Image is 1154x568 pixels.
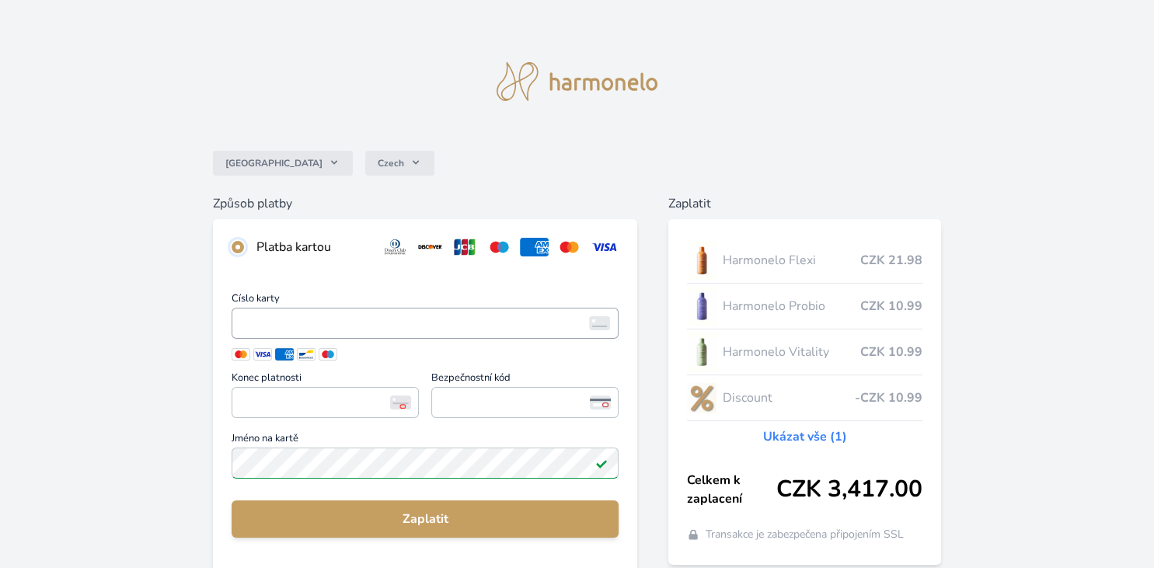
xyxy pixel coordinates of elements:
[855,389,922,407] span: -CZK 10.99
[497,62,658,101] img: logo.svg
[520,238,549,256] img: amex.svg
[244,510,606,528] span: Zaplatit
[451,238,479,256] img: jcb.svg
[595,457,608,469] img: Platné pole
[687,471,776,508] span: Celkem k zaplacení
[431,373,619,387] span: Bezpečnostní kód
[213,194,637,213] h6: Způsob platby
[589,316,610,330] img: card
[555,238,584,256] img: mc.svg
[438,392,612,413] iframe: Iframe pro bezpečnostní kód
[723,251,860,270] span: Harmonelo Flexi
[239,392,412,413] iframe: Iframe pro datum vypršení platnosti
[687,378,716,417] img: discount-lo.png
[668,194,941,213] h6: Zaplatit
[762,427,846,446] a: Ukázat vše (1)
[390,396,411,409] img: Konec platnosti
[860,343,922,361] span: CZK 10.99
[378,157,404,169] span: Czech
[232,373,419,387] span: Konec platnosti
[416,238,445,256] img: discover.svg
[232,434,619,448] span: Jméno na kartě
[239,312,612,334] iframe: Iframe pro číslo karty
[687,333,716,371] img: CLEAN_VITALITY_se_stinem_x-lo.jpg
[860,251,922,270] span: CZK 21.98
[256,238,368,256] div: Platba kartou
[723,343,860,361] span: Harmonelo Vitality
[232,448,619,479] input: Jméno na kartěPlatné pole
[723,297,860,315] span: Harmonelo Probio
[723,389,855,407] span: Discount
[381,238,410,256] img: diners.svg
[687,287,716,326] img: CLEAN_PROBIO_se_stinem_x-lo.jpg
[590,238,619,256] img: visa.svg
[687,241,716,280] img: CLEAN_FLEXI_se_stinem_x-hi_(1)-lo.jpg
[213,151,353,176] button: [GEOGRAPHIC_DATA]
[485,238,514,256] img: maestro.svg
[860,297,922,315] span: CZK 10.99
[706,527,904,542] span: Transakce je zabezpečena připojením SSL
[365,151,434,176] button: Czech
[232,294,619,308] span: Číslo karty
[232,500,619,538] button: Zaplatit
[776,476,922,504] span: CZK 3,417.00
[225,157,322,169] span: [GEOGRAPHIC_DATA]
